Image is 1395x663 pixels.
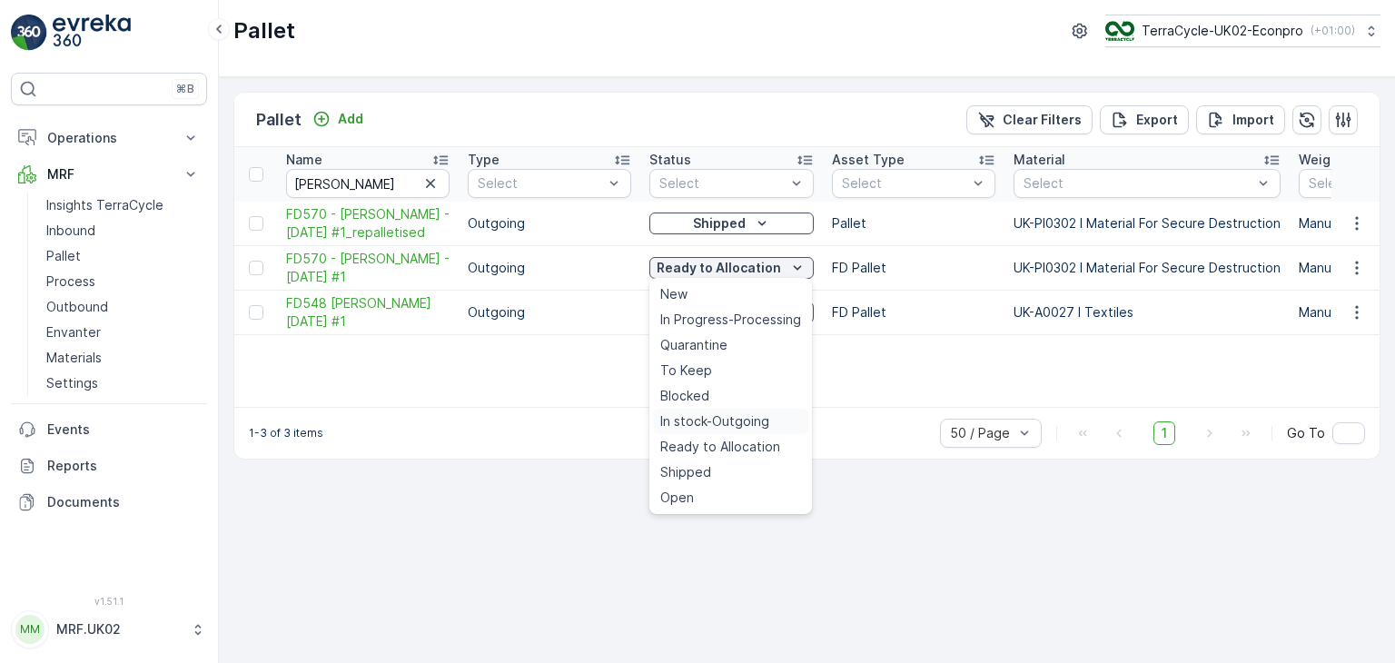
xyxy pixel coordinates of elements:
[286,250,450,286] span: FD570 - [PERSON_NAME] - [DATE] #1
[660,336,727,354] span: Quarantine
[1014,303,1281,322] p: UK-A0027 I Textiles
[11,448,207,484] a: Reports
[39,193,207,218] a: Insights TerraCycle
[1299,151,1391,169] p: Weight Source
[338,110,363,128] p: Add
[46,272,95,291] p: Process
[47,165,171,183] p: MRF
[468,259,631,277] p: Outgoing
[660,438,780,456] span: Ready to Allocation
[11,484,207,520] a: Documents
[256,107,302,133] p: Pallet
[47,421,200,439] p: Events
[660,489,694,507] span: Open
[39,243,207,269] a: Pallet
[478,174,603,193] p: Select
[15,615,45,644] div: MM
[649,213,814,234] button: Shipped
[305,108,371,130] button: Add
[286,169,450,198] input: Search
[1105,21,1134,41] img: terracycle_logo_wKaHoWT.png
[286,250,450,286] a: FD570 - Peter Millar - 30.01.2025 #1
[47,129,171,147] p: Operations
[46,222,95,240] p: Inbound
[39,269,207,294] a: Process
[1136,111,1178,129] p: Export
[233,16,295,45] p: Pallet
[657,259,781,277] p: Ready to Allocation
[1014,214,1281,233] p: UK-PI0302 I Material For Secure Destruction
[1142,22,1303,40] p: TerraCycle-UK02-Econpro
[832,259,995,277] p: FD Pallet
[1287,424,1325,442] span: Go To
[46,298,108,316] p: Outbound
[1311,24,1355,38] p: ( +01:00 )
[660,463,711,481] span: Shipped
[832,151,905,169] p: Asset Type
[660,361,712,380] span: To Keep
[649,151,691,169] p: Status
[649,257,814,279] button: Ready to Allocation
[660,412,769,430] span: In stock-Outgoing
[46,349,102,367] p: Materials
[1014,151,1065,169] p: Material
[39,371,207,396] a: Settings
[468,214,631,233] p: Outgoing
[660,311,801,329] span: In Progress-Processing
[1153,421,1175,445] span: 1
[1232,111,1274,129] p: Import
[11,411,207,448] a: Events
[176,82,194,96] p: ⌘B
[468,151,500,169] p: Type
[11,120,207,156] button: Operations
[46,323,101,341] p: Envanter
[46,247,81,265] p: Pallet
[39,345,207,371] a: Materials
[1100,105,1189,134] button: Export
[46,196,163,214] p: Insights TerraCycle
[39,218,207,243] a: Inbound
[39,294,207,320] a: Outbound
[966,105,1093,134] button: Clear Filters
[53,15,131,51] img: logo_light-DOdMpM7g.png
[39,320,207,345] a: Envanter
[47,493,200,511] p: Documents
[11,610,207,648] button: MMMRF.UK02
[249,426,323,440] p: 1-3 of 3 items
[46,374,98,392] p: Settings
[286,205,450,242] span: FD570 - [PERSON_NAME] - [DATE] #1_repalletised
[56,620,182,638] p: MRF.UK02
[11,15,47,51] img: logo
[832,214,995,233] p: Pallet
[11,596,207,607] span: v 1.51.1
[47,457,200,475] p: Reports
[468,303,631,322] p: Outgoing
[249,216,263,231] div: Toggle Row Selected
[249,305,263,320] div: Toggle Row Selected
[659,174,786,193] p: Select
[1003,111,1082,129] p: Clear Filters
[660,387,709,405] span: Blocked
[660,285,688,303] span: New
[1024,174,1252,193] p: Select
[1014,259,1281,277] p: UK-PI0302 I Material For Secure Destruction
[842,174,967,193] p: Select
[649,278,812,514] ul: Ready to Allocation
[249,261,263,275] div: Toggle Row Selected
[832,303,995,322] p: FD Pallet
[1105,15,1380,47] button: TerraCycle-UK02-Econpro(+01:00)
[286,294,450,331] span: FD548 [PERSON_NAME] [DATE] #1
[286,294,450,331] a: FD548 Peter Millar 31.12.2024 #1
[693,214,746,233] p: Shipped
[1196,105,1285,134] button: Import
[286,205,450,242] a: FD570 - Peter Millar - 30.01.2025 #1_repalletised
[286,151,322,169] p: Name
[11,156,207,193] button: MRF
